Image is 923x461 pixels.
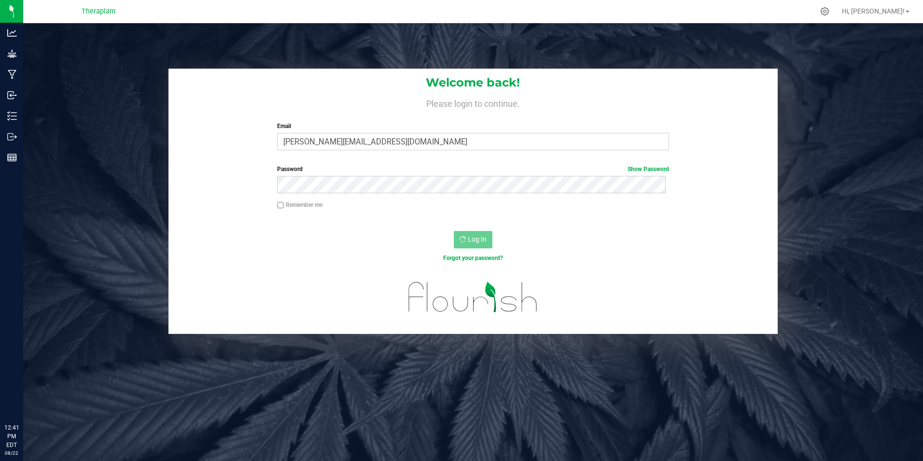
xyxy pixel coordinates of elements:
span: Theraplant [82,7,116,15]
inline-svg: Inbound [7,90,17,100]
inline-svg: Manufacturing [7,70,17,79]
span: Log In [468,235,487,243]
p: 12:41 PM EDT [4,423,19,449]
label: Email [277,122,669,130]
label: Remember me [277,201,322,209]
button: Log In [454,231,492,248]
h1: Welcome back! [168,76,778,89]
input: Remember me [277,202,284,209]
inline-svg: Grow [7,49,17,58]
iframe: Resource center unread badge [28,382,40,394]
a: Show Password [628,166,669,173]
iframe: Resource center [10,384,39,413]
a: Forgot your password? [443,255,503,261]
p: 08/22 [4,449,19,457]
span: Hi, [PERSON_NAME]! [842,7,905,15]
div: Manage settings [819,7,831,16]
inline-svg: Outbound [7,132,17,142]
inline-svg: Analytics [7,28,17,38]
img: flourish_logo.svg [397,273,549,322]
h4: Please login to continue. [168,97,778,108]
span: Password [277,166,303,173]
inline-svg: Inventory [7,111,17,121]
inline-svg: Reports [7,153,17,162]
